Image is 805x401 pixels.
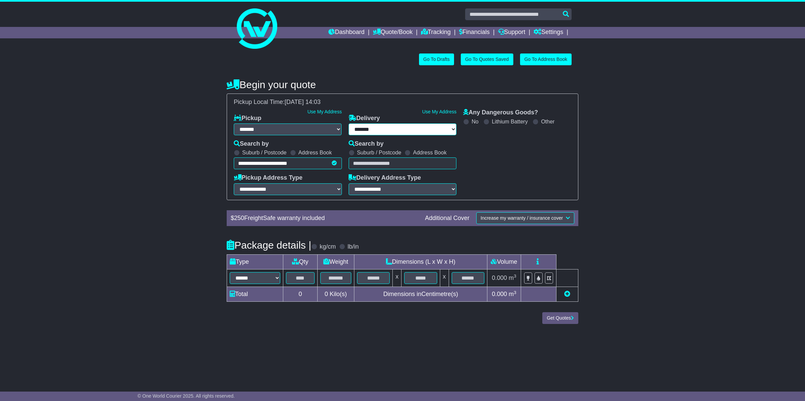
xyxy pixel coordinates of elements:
[413,149,447,156] label: Address Book
[227,215,422,222] div: $ FreightSafe warranty included
[514,290,516,295] sup: 3
[227,79,578,90] h4: Begin your quote
[227,254,283,269] td: Type
[492,291,507,297] span: 0.000
[476,212,574,224] button: Increase my warranty / insurance cover
[285,99,321,105] span: [DATE] 14:03
[498,27,525,38] a: Support
[463,109,538,116] label: Any Dangerous Goods?
[509,291,516,297] span: m
[349,115,380,122] label: Delivery
[325,291,328,297] span: 0
[320,243,336,251] label: kg/cm
[234,115,261,122] label: Pickup
[308,109,342,114] a: Use My Address
[461,53,513,65] a: Go To Quotes Saved
[481,215,563,221] span: Increase my warranty / insurance cover
[354,287,487,302] td: Dimensions in Centimetre(s)
[328,27,364,38] a: Dashboard
[283,287,318,302] td: 0
[541,118,554,125] label: Other
[298,149,332,156] label: Address Book
[492,118,528,125] label: Lithium Battery
[422,215,473,222] div: Additional Cover
[242,149,287,156] label: Suburb / Postcode
[393,269,401,287] td: x
[419,53,454,65] a: Go To Drafts
[459,27,490,38] a: Financials
[487,254,521,269] td: Volume
[317,254,354,269] td: Weight
[422,109,456,114] a: Use My Address
[534,27,563,38] a: Settings
[520,53,572,65] a: Go To Address Book
[283,254,318,269] td: Qty
[230,99,575,106] div: Pickup Local Time:
[137,393,235,399] span: © One World Courier 2025. All rights reserved.
[349,174,421,182] label: Delivery Address Type
[227,287,283,302] td: Total
[509,275,516,281] span: m
[373,27,413,38] a: Quote/Book
[542,312,578,324] button: Get Quotes
[354,254,487,269] td: Dimensions (L x W x H)
[349,140,384,148] label: Search by
[440,269,449,287] td: x
[421,27,451,38] a: Tracking
[564,291,570,297] a: Add new item
[234,140,269,148] label: Search by
[317,287,354,302] td: Kilo(s)
[357,149,401,156] label: Suburb / Postcode
[472,118,478,125] label: No
[234,215,244,221] span: 250
[492,275,507,281] span: 0.000
[227,240,311,251] h4: Package details |
[514,274,516,279] sup: 3
[348,243,359,251] label: lb/in
[234,174,302,182] label: Pickup Address Type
